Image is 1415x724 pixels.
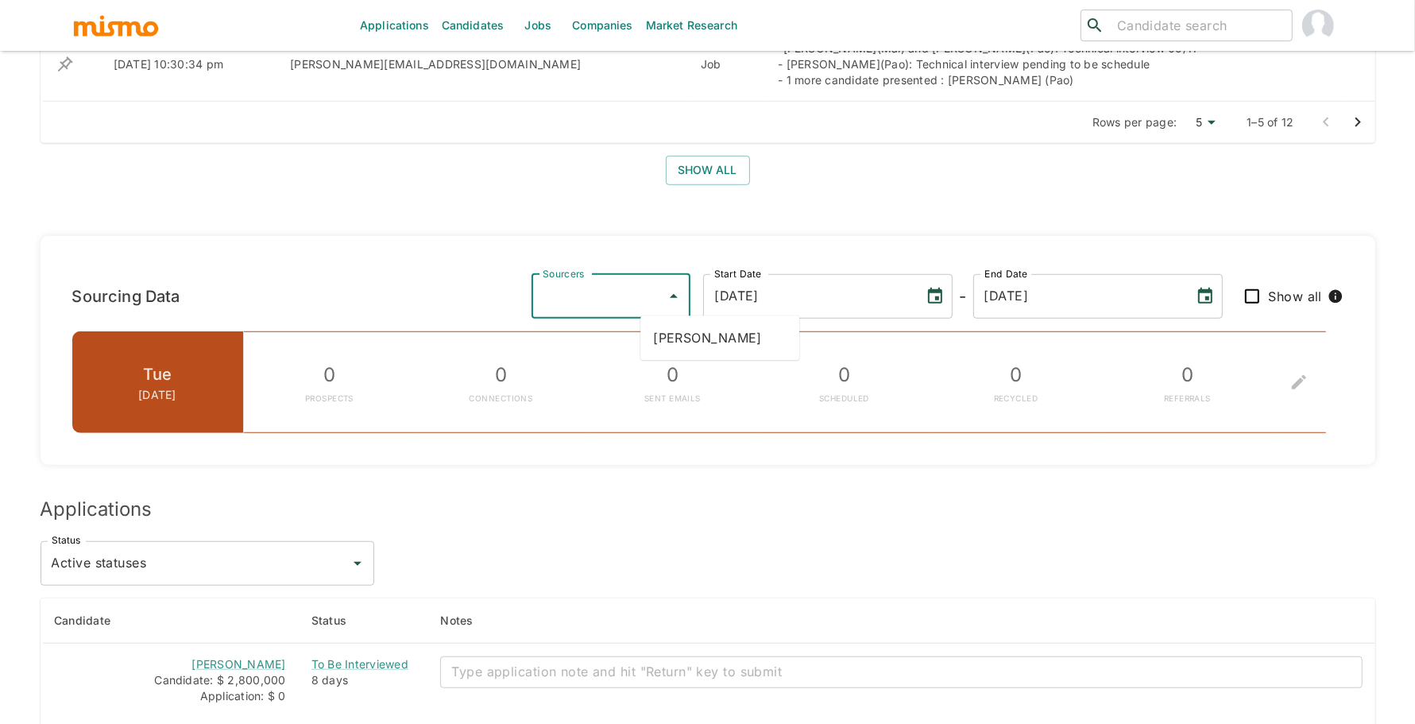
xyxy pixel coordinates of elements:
p: 0 [994,358,1038,392]
label: End Date [984,267,1027,281]
p: PROSPECTS [305,392,354,406]
th: Candidate [41,598,299,644]
input: MM/DD/YYYY [973,274,1183,319]
div: Application: $ 0 [56,688,286,704]
td: [PERSON_NAME][EMAIL_ADDRESS][DOMAIN_NAME] [277,28,688,102]
button: Show all [666,156,750,185]
p: SENT EMAILS [644,392,701,406]
h6: Tue [138,362,176,387]
p: 0 [305,358,354,392]
button: Go to next page [1342,106,1374,138]
button: Choose date, selected date is Sep 16, 2025 [1189,281,1221,312]
h6: - [959,284,966,309]
h5: Applications [41,497,1375,522]
a: [PERSON_NAME] [192,657,286,671]
p: RECYCLED [994,392,1038,406]
th: Status [299,598,428,644]
div: To edit the metrics, please select a sourcer first. [1274,331,1327,433]
img: logo [72,14,160,37]
a: To Be Interviewed [311,656,416,672]
input: MM/DD/YYYY [703,274,913,319]
button: Choose date, selected date is Sep 10, 2025 [919,281,951,312]
p: SCHEDULED [819,392,869,406]
p: [DATE] [138,387,176,403]
th: Notes [427,598,1374,644]
label: Start Date [714,267,762,281]
button: Close [663,285,685,308]
img: Daniela Zito [1302,10,1334,41]
label: Status [52,534,80,548]
button: Open [346,552,369,575]
p: REFERRALS [1164,392,1211,406]
div: -[PERSON_NAME](Mai) and [PERSON_NAME](Pao): Technical interview 09/11 - [PERSON_NAME](Pao): Techn... [778,41,1329,88]
td: [DATE] 10:30:34 pm [101,28,278,102]
input: Candidate search [1111,14,1285,37]
p: 0 [644,358,701,392]
li: [PERSON_NAME] [640,322,799,354]
p: CONNECTIONS [470,392,533,406]
td: Job [688,28,766,102]
div: 8 days [311,672,416,688]
svg: When checked, all metrics, including those with zero values, will be displayed. [1328,288,1343,304]
p: 0 [470,358,533,392]
div: Candidate: $ 2,800,000 [56,672,286,688]
label: Sourcers [543,267,585,281]
p: Rows per page: [1092,114,1177,130]
p: 0 [819,358,869,392]
h6: Sourcing Data [72,284,180,309]
p: 0 [1164,358,1211,392]
p: 1–5 of 12 [1247,114,1293,130]
span: Show all [1269,285,1323,308]
div: 5 [1183,111,1221,134]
